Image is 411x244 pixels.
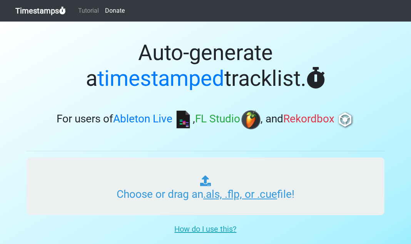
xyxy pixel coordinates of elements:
span: timestamped [97,66,224,91]
h1: Auto-generate a tracklist. [27,40,384,92]
iframe: Drift Widget Chat Controller [373,206,402,235]
img: ableton.png [174,110,193,129]
span: Ableton Live [113,113,172,125]
u: How do I use this? [174,224,236,234]
a: Timestamps [15,3,66,18]
img: rb.png [336,110,355,129]
img: fl.png [241,110,261,129]
h3: For users of , , and [27,110,384,129]
span: FL Studio [195,113,240,125]
span: Rekordbox [283,113,334,125]
a: Tutorial [75,3,102,18]
a: Donate [102,3,128,18]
